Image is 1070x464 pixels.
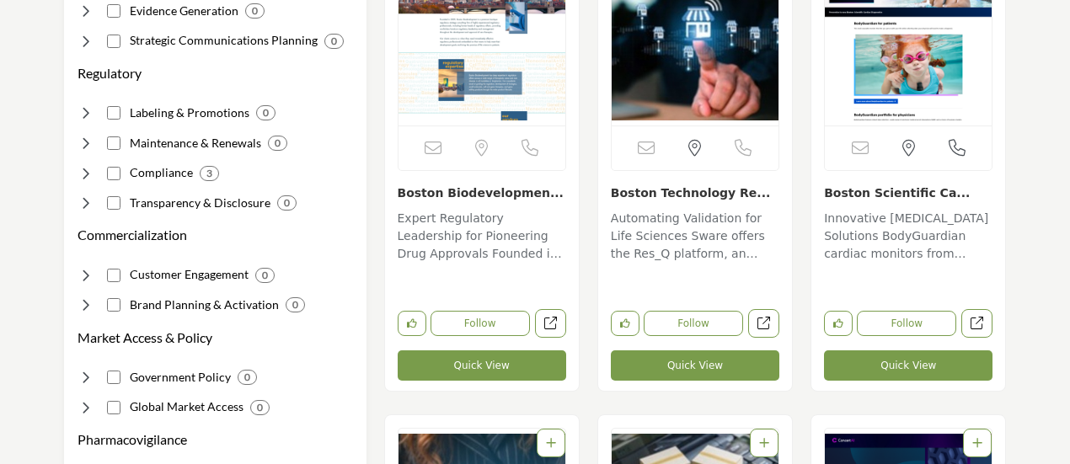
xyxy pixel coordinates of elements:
a: Boston Technology Re... [611,186,770,200]
button: Quick View [824,350,992,381]
input: Select Brand Planning & Activation checkbox [107,298,120,312]
input: Select Labeling & Promotions checkbox [107,106,120,120]
h3: Boston Biodevelopment [398,184,566,201]
input: Select Compliance checkbox [107,167,120,180]
button: Follow [857,311,956,336]
div: 0 Results For Customer Engagement [255,268,275,283]
div: 0 Results For Brand Planning & Activation [286,297,305,312]
a: Automating Validation for Life Sciences Sware offers the Res_Q platform, an easy-to-use, ever aud... [611,205,779,266]
h4: Transparency & Disclosure: Transparency & Disclosure [130,195,270,211]
b: 0 [275,137,281,149]
p: Automating Validation for Life Sciences Sware offers the Res_Q platform, an easy-to-use, ever aud... [611,210,779,266]
a: Open boston-technology-research in new tab [748,309,779,339]
a: Boston Biodevelopmen... [398,186,564,200]
a: Innovative [MEDICAL_DATA] Solutions BodyGuardian cardiac monitors from Boston Scientific Cardiac ... [824,205,992,266]
a: Add To List [546,436,556,450]
button: Follow [644,311,743,336]
a: Open boston-scientific-cardiac-diagnostics in new tab [961,309,992,339]
b: 0 [263,107,269,119]
button: Follow [431,311,530,336]
b: 0 [284,197,290,209]
h4: Customer Engagement: Understanding and optimizing patient experience across channels. [130,266,249,283]
div: 0 Results For Government Policy [238,370,257,385]
button: Commercialization [78,225,187,245]
input: Select Evidence Generation checkbox [107,4,120,18]
input: Select Global Market Access checkbox [107,401,120,414]
div: 3 Results For Compliance [200,166,219,181]
input: Select Transparency & Disclosure checkbox [107,196,120,210]
div: 0 Results For Transparency & Disclosure [277,195,297,211]
button: Pharmacovigilance [78,429,187,450]
h3: Boston Scientific Cardiac Diagnostics [824,184,992,201]
h4: Compliance: Local and global regulatory compliance. [130,164,193,181]
button: Like listing [824,311,853,336]
div: 0 Results For Maintenance & Renewals [268,136,287,151]
b: 0 [262,269,268,281]
h4: Brand Planning & Activation: Developing and executing commercial launch strategies. [130,296,279,313]
h4: Maintenance & Renewals: Maintaining marketing authorizations and safety reporting. [130,135,261,152]
div: 0 Results For Evidence Generation [245,3,265,19]
b: 3 [206,168,212,179]
h4: Evidence Generation: Research to support clinical and economic value claims. [130,3,238,19]
div: 0 Results For Strategic Communications Planning [324,34,344,49]
div: 0 Results For Labeling & Promotions [256,105,276,120]
button: Quick View [398,350,566,381]
b: 0 [292,299,298,311]
button: Like listing [611,311,639,336]
button: Market Access & Policy [78,328,212,348]
a: Add To List [972,436,982,450]
h4: Strategic Communications Planning: Developing publication plans demonstrating product benefits an... [130,32,318,49]
b: 0 [252,5,258,17]
input: Select Maintenance & Renewals checkbox [107,136,120,150]
input: Select Strategic Communications Planning checkbox [107,35,120,48]
a: Boston Scientific Ca... [824,186,970,200]
input: Select Government Policy checkbox [107,371,120,384]
h4: Labeling & Promotions: Determining safe product use specifications and claims. [130,104,249,121]
p: Expert Regulatory Leadership for Pioneering Drug Approvals Founded in [DATE] by [PERSON_NAME], th... [398,210,566,266]
a: Open bostonbiodevelopment in new tab [535,309,566,339]
button: Quick View [611,350,779,381]
b: 0 [257,402,263,413]
b: 0 [244,371,250,383]
h3: Boston Technology Research [611,184,779,201]
b: 0 [331,35,337,47]
h4: Global Market Access: Achieving patient access and reimbursement globally. [130,398,243,415]
a: Add To List [759,436,769,450]
button: Like listing [398,311,426,336]
a: Expert Regulatory Leadership for Pioneering Drug Approvals Founded in [DATE] by [PERSON_NAME], th... [398,205,566,266]
input: Select Customer Engagement checkbox [107,269,120,282]
button: Regulatory [78,63,142,83]
div: 0 Results For Global Market Access [250,400,270,415]
h4: Government Policy: Monitoring and influencing drug-related public policy. [130,369,231,386]
p: Innovative [MEDICAL_DATA] Solutions BodyGuardian cardiac monitors from Boston Scientific Cardiac ... [824,210,992,266]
